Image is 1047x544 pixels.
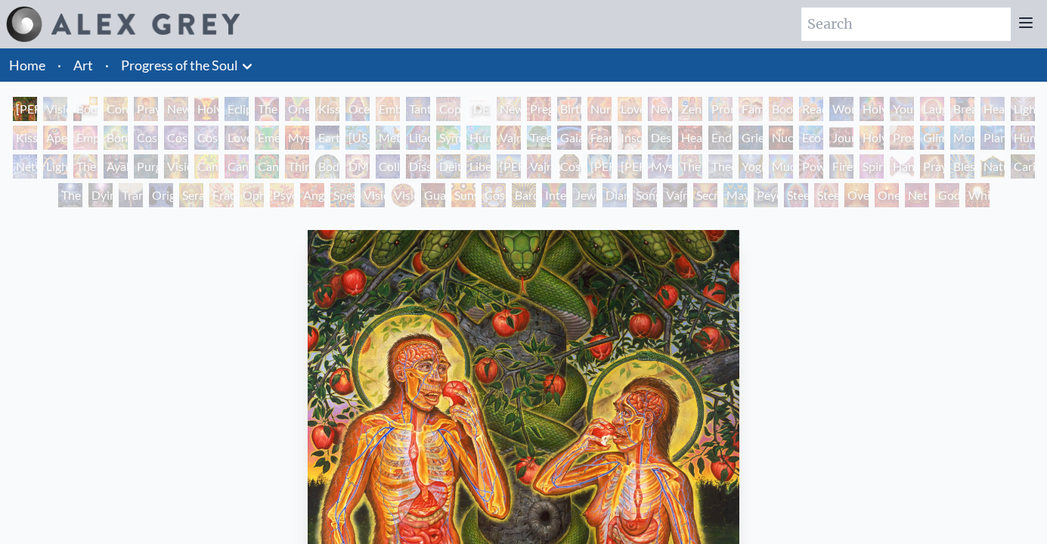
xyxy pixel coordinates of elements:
div: New Man New Woman [164,97,188,121]
div: Pregnancy [527,97,551,121]
div: Blessing Hand [950,154,974,179]
div: Laughing Man [920,97,944,121]
div: Holy Grail [194,97,218,121]
div: White Light [965,183,990,207]
div: Zena Lotus [678,97,702,121]
div: Ophanic Eyelash [240,183,264,207]
div: Endarkenment [708,126,733,150]
div: Power to the Peaceful [799,154,823,179]
div: One [875,183,899,207]
div: Guardian of Infinite Vision [421,183,445,207]
div: Healing [980,97,1005,121]
div: Fractal Eyes [209,183,234,207]
div: [PERSON_NAME] [618,154,642,179]
div: Copulating [436,97,460,121]
div: Collective Vision [376,154,400,179]
div: Mudra [769,154,793,179]
div: Mayan Being [723,183,748,207]
div: Emerald Grail [255,126,279,150]
div: [PERSON_NAME] [497,154,521,179]
div: Net of Being [905,183,929,207]
div: Holy Family [860,97,884,121]
div: Psychomicrograph of a Fractal Paisley Cherub Feather Tip [270,183,294,207]
div: One Taste [285,97,309,121]
div: Gaia [557,126,581,150]
div: Bardo Being [512,183,536,207]
div: Bond [104,126,128,150]
div: Secret Writing Being [693,183,717,207]
div: Empowerment [73,126,98,150]
div: The Seer [678,154,702,179]
div: Promise [708,97,733,121]
a: Home [9,57,45,73]
div: Visionary Origin of Language [43,97,67,121]
li: · [51,48,67,82]
div: [PERSON_NAME] & Eve [13,97,37,121]
div: Kissing [315,97,339,121]
div: The Kiss [255,97,279,121]
div: Young & Old [890,97,914,121]
div: Humming Bird [466,126,491,150]
div: Cosmic Elf [482,183,506,207]
div: Cosmic Lovers [194,126,218,150]
div: New Family [648,97,672,121]
div: Nuclear Crucifixion [769,126,793,150]
li: · [99,48,115,82]
div: Eclipse [225,97,249,121]
div: Sunyata [451,183,475,207]
div: Cannabacchus [255,154,279,179]
div: Breathing [950,97,974,121]
div: Theologue [708,154,733,179]
div: Eco-Atlas [799,126,823,150]
div: Praying [134,97,158,121]
div: Praying Hands [920,154,944,179]
div: Ayahuasca Visitation [104,154,128,179]
div: Liberation Through Seeing [466,154,491,179]
div: Earth Energies [315,126,339,150]
div: Glimpsing the Empyrean [920,126,944,150]
div: Third Eye Tears of Joy [285,154,309,179]
div: Body, Mind, Spirit [73,97,98,121]
div: Purging [134,154,158,179]
div: Cannabis Sutra [225,154,249,179]
div: Ocean of Love Bliss [345,97,370,121]
div: Cannabis Mudra [194,154,218,179]
div: [PERSON_NAME] [587,154,612,179]
div: Birth [557,97,581,121]
div: Nursing [587,97,612,121]
div: Steeplehead 2 [814,183,838,207]
div: Tantra [406,97,430,121]
div: Hands that See [890,154,914,179]
div: Original Face [149,183,173,207]
div: Reading [799,97,823,121]
div: Holy Fire [860,126,884,150]
div: Interbeing [542,183,566,207]
div: Song of Vajra Being [633,183,657,207]
div: Mystic Eye [648,154,672,179]
div: Boo-boo [769,97,793,121]
div: Nature of Mind [980,154,1005,179]
div: Love is a Cosmic Force [225,126,249,150]
div: Grieving [739,126,763,150]
div: Insomnia [618,126,642,150]
div: Cosmic [DEMOGRAPHIC_DATA] [557,154,581,179]
a: Art [73,54,93,76]
div: Firewalking [829,154,853,179]
div: Spirit Animates the Flesh [860,154,884,179]
div: DMT - The Spirit Molecule [345,154,370,179]
div: Cosmic Artist [164,126,188,150]
div: Headache [678,126,702,150]
div: Godself [935,183,959,207]
div: Body/Mind as a Vibratory Field of Energy [315,154,339,179]
div: Vision [PERSON_NAME] [391,183,415,207]
div: Newborn [497,97,521,121]
div: Peyote Being [754,183,778,207]
div: Seraphic Transport Docking on the Third Eye [179,183,203,207]
div: Dissectional Art for Tool's Lateralus CD [406,154,430,179]
div: Lightworker [43,154,67,179]
div: The Shulgins and their Alchemical Angels [73,154,98,179]
div: Yogi & the Möbius Sphere [739,154,763,179]
div: Embracing [376,97,400,121]
div: Tree & Person [527,126,551,150]
div: Lightweaver [1011,97,1035,121]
